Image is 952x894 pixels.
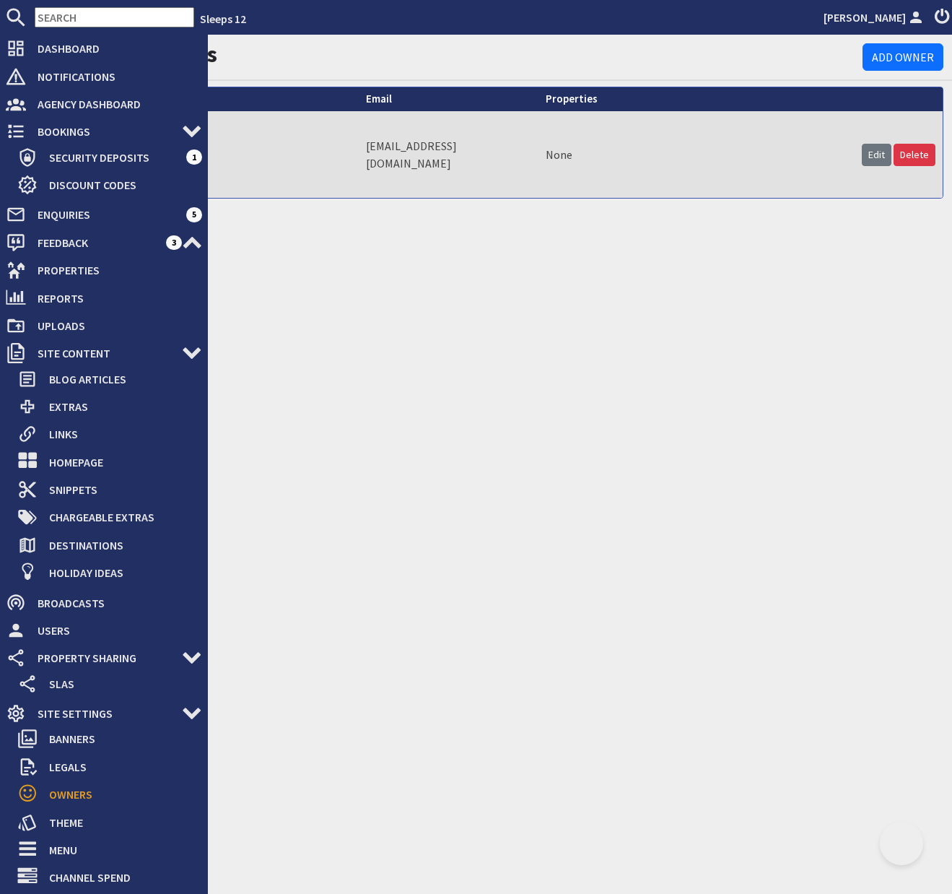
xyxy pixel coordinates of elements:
[17,368,202,391] a: Blog Articles
[26,231,166,254] span: Feedback
[862,144,891,166] a: Edit
[166,235,182,250] span: 3
[538,111,763,199] td: None
[186,149,202,164] span: 1
[17,505,202,529] a: Chargeable Extras
[26,314,202,337] span: Uploads
[35,7,194,27] input: SEARCH
[38,451,202,474] span: Homepage
[863,43,943,71] a: Add Owner
[26,203,186,226] span: Enquiries
[26,702,182,725] span: Site Settings
[38,395,202,418] span: Extras
[38,422,202,446] span: Links
[38,478,202,501] span: Snippets
[38,173,202,196] span: Discount Codes
[200,12,246,26] a: Sleeps 12
[26,259,202,282] span: Properties
[38,783,202,806] span: Owners
[17,395,202,418] a: Extras
[6,37,202,60] a: Dashboard
[26,591,202,615] span: Broadcasts
[26,619,202,642] span: Users
[17,727,202,750] a: Banners
[17,755,202,778] a: Legals
[38,755,202,778] span: Legals
[6,314,202,337] a: Uploads
[17,672,202,695] a: SLAs
[26,120,182,143] span: Bookings
[17,146,202,169] a: Security Deposits 1
[6,231,202,254] a: Feedback 3
[894,144,935,166] a: Delete
[134,111,359,199] td: Sleeps12 Ltd
[17,866,202,889] a: Channel Spend
[17,451,202,474] a: Homepage
[359,111,538,199] td: [EMAIL_ADDRESS][DOMAIN_NAME]
[26,342,182,365] span: Site Content
[6,65,202,88] a: Notifications
[186,207,202,222] span: 5
[26,646,182,669] span: Property Sharing
[38,672,202,695] span: SLAs
[26,37,202,60] span: Dashboard
[17,422,202,446] a: Links
[17,173,202,196] a: Discount Codes
[6,619,202,642] a: Users
[17,561,202,584] a: Holiday Ideas
[6,342,202,365] a: Site Content
[6,287,202,310] a: Reports
[6,92,202,116] a: Agency Dashboard
[17,811,202,834] a: Theme
[26,65,202,88] span: Notifications
[17,783,202,806] a: Owners
[880,822,923,865] iframe: Toggle Customer Support
[6,646,202,669] a: Property Sharing
[26,92,202,116] span: Agency Dashboard
[6,203,202,226] a: Enquiries 5
[538,87,763,111] th: Properties
[6,259,202,282] a: Properties
[359,87,538,111] th: Email
[38,838,202,862] span: Menu
[38,811,202,834] span: Theme
[38,561,202,584] span: Holiday Ideas
[17,838,202,862] a: Menu
[6,591,202,615] a: Broadcasts
[38,505,202,529] span: Chargeable Extras
[38,146,186,169] span: Security Deposits
[38,368,202,391] span: Blog Articles
[38,727,202,750] span: Banners
[6,120,202,143] a: Bookings
[134,87,359,111] th: Name
[824,9,926,26] a: [PERSON_NAME]
[17,478,202,501] a: Snippets
[26,287,202,310] span: Reports
[6,702,202,725] a: Site Settings
[38,534,202,557] span: Destinations
[17,534,202,557] a: Destinations
[38,866,202,889] span: Channel Spend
